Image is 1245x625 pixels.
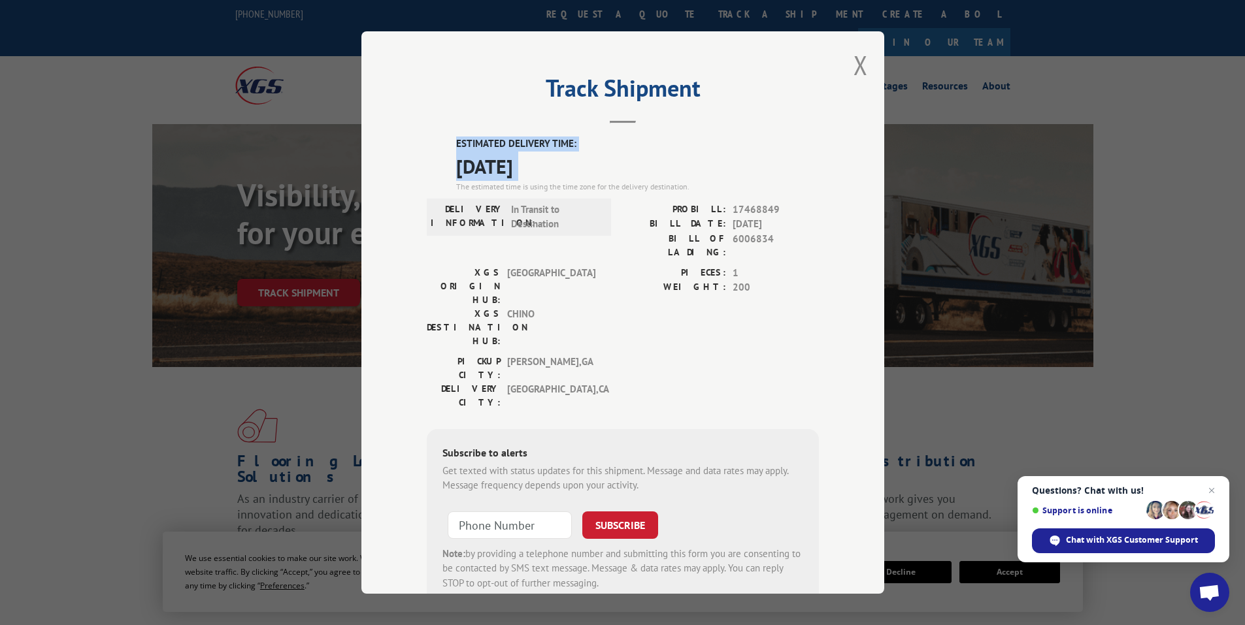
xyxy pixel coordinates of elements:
[623,217,726,232] label: BILL DATE:
[456,136,819,152] label: ESTIMATED DELIVERY TIME:
[427,265,501,306] label: XGS ORIGIN HUB:
[582,511,658,538] button: SUBSCRIBE
[733,231,819,259] span: 6006834
[507,306,595,347] span: CHINO
[1032,528,1215,553] span: Chat with XGS Customer Support
[623,280,726,295] label: WEIGHT:
[623,202,726,217] label: PROBILL:
[733,217,819,232] span: [DATE]
[456,180,819,192] div: The estimated time is using the time zone for the delivery destination.
[507,381,595,409] span: [GEOGRAPHIC_DATA] , CA
[431,202,505,231] label: DELIVERY INFORMATION:
[427,381,501,409] label: DELIVERY CITY:
[442,444,803,463] div: Subscribe to alerts
[507,354,595,381] span: [PERSON_NAME] , GA
[456,151,819,180] span: [DATE]
[623,265,726,280] label: PIECES:
[733,265,819,280] span: 1
[442,547,465,559] strong: Note:
[733,280,819,295] span: 200
[623,231,726,259] label: BILL OF LADING:
[1032,505,1142,515] span: Support is online
[1066,534,1198,546] span: Chat with XGS Customer Support
[448,511,572,538] input: Phone Number
[427,79,819,104] h2: Track Shipment
[442,463,803,492] div: Get texted with status updates for this shipment. Message and data rates may apply. Message frequ...
[733,202,819,217] span: 17468849
[854,48,868,82] button: Close modal
[1032,485,1215,496] span: Questions? Chat with us!
[442,546,803,590] div: by providing a telephone number and submitting this form you are consenting to be contacted by SM...
[427,354,501,381] label: PICKUP CITY:
[427,306,501,347] label: XGS DESTINATION HUB:
[1190,573,1229,612] a: Open chat
[511,202,599,231] span: In Transit to Destination
[507,265,595,306] span: [GEOGRAPHIC_DATA]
